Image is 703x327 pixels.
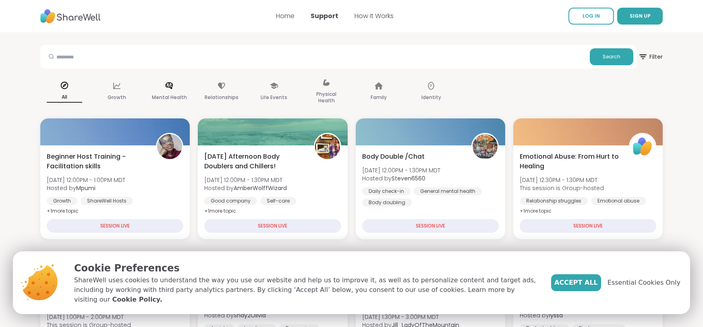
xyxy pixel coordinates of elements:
b: Steven6560 [392,174,425,182]
span: [DATE] 12:00PM - 1:30PM MDT [362,166,440,174]
a: Home [276,11,294,21]
p: Family [371,93,387,102]
p: Growth [108,93,126,102]
div: Daily check-in [362,187,411,195]
div: Good company [204,197,257,205]
span: Emotional Abuse: From Hurt to Healing [520,152,620,171]
span: Search [603,53,620,60]
span: Hosted by [47,184,125,192]
span: LOG IN [583,12,600,19]
div: Relationship struggles [520,197,588,205]
span: Essential Cookies Only [608,278,680,288]
p: Cookie Preferences [74,261,538,275]
p: Identity [421,93,441,102]
a: Support [311,11,338,21]
img: Mpumi [157,134,182,159]
button: SIGN UP [617,8,663,25]
p: ShareWell uses cookies to understand the way you use our website and help us to improve it, as we... [74,275,538,304]
div: General mental health [414,187,482,195]
b: Shay2Olivia [234,311,266,319]
b: Mpumi [76,184,95,192]
button: Filter [638,45,663,68]
span: [DATE] 12:00PM - 1:30PM MDT [204,176,287,184]
img: ShareWell Nav Logo [40,5,101,27]
span: [DATE] 12:30PM - 1:30PM MDT [520,176,604,184]
p: Life Events [261,93,287,102]
a: Cookie Policy. [112,295,162,304]
span: [DATE] 12:00PM - 1:00PM MDT [47,176,125,184]
span: Hosted by [204,311,280,319]
p: Physical Health [309,89,344,106]
span: SIGN UP [630,12,651,19]
span: Hosted by [204,184,287,192]
span: This session is Group-hosted [520,184,604,192]
div: SESSION LIVE [47,219,183,233]
a: How It Works [355,11,394,21]
img: ShareWell [630,134,655,159]
div: Growth [47,197,77,205]
img: Steven6560 [473,134,498,159]
button: Accept All [551,274,601,291]
p: Relationships [205,93,238,102]
div: Emotional abuse [591,197,646,205]
a: LOG IN [568,8,614,25]
p: Mental Health [152,93,187,102]
div: SESSION LIVE [362,219,499,233]
span: [DATE] 1:00PM - 2:00PM MDT [47,313,131,321]
div: SESSION LIVE [204,219,341,233]
b: AmberWolffWizard [234,184,287,192]
img: AmberWolffWizard [315,134,340,159]
span: [DATE] 1:30PM - 3:00PM MDT [362,313,459,321]
div: Self-care [260,197,296,205]
span: Beginner Host Training - Facilitation skills [47,152,147,171]
b: lyssa [549,311,563,319]
div: Body doubling [362,199,412,207]
span: Accept All [554,278,598,288]
p: All [47,92,82,103]
span: Filter [638,47,663,66]
button: Search [590,48,633,65]
div: SESSION LIVE [520,219,656,233]
span: Hosted by [520,311,596,319]
span: Hosted by [362,174,440,182]
span: Body Double /Chat [362,152,425,161]
span: [DATE] Afternoon Body Doublers and Chillers! [204,152,305,171]
div: ShareWell Hosts [81,197,133,205]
